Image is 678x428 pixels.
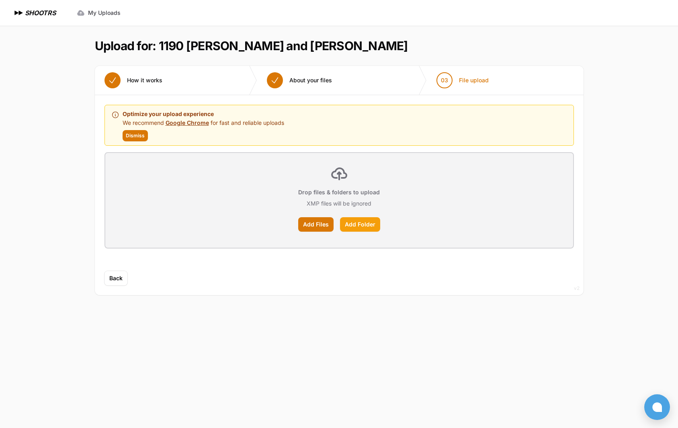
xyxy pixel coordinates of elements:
span: How it works [127,76,162,84]
label: Add Files [298,217,334,232]
span: Back [109,274,123,282]
h1: SHOOTRS [25,8,56,18]
button: 03 File upload [427,66,498,95]
button: About your files [257,66,342,95]
div: v2 [574,283,580,293]
span: 03 [441,76,448,84]
p: Optimize your upload experience [123,109,284,119]
button: How it works [95,66,172,95]
span: File upload [459,76,489,84]
span: Dismiss [126,132,145,139]
img: SHOOTRS [13,8,25,18]
button: Open chat window [644,394,670,420]
span: About your files [289,76,332,84]
button: Dismiss [123,130,148,141]
a: Google Chrome [166,119,209,126]
a: My Uploads [72,6,125,20]
p: Drop files & folders to upload [298,188,380,196]
label: Add Folder [340,217,380,232]
h1: Upload for: 1190 [PERSON_NAME] and [PERSON_NAME] [95,39,408,53]
a: SHOOTRS SHOOTRS [13,8,56,18]
span: My Uploads [88,9,121,17]
button: Back [104,271,127,285]
p: We recommend for fast and reliable uploads [123,119,284,127]
p: XMP files will be ignored [307,200,371,208]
